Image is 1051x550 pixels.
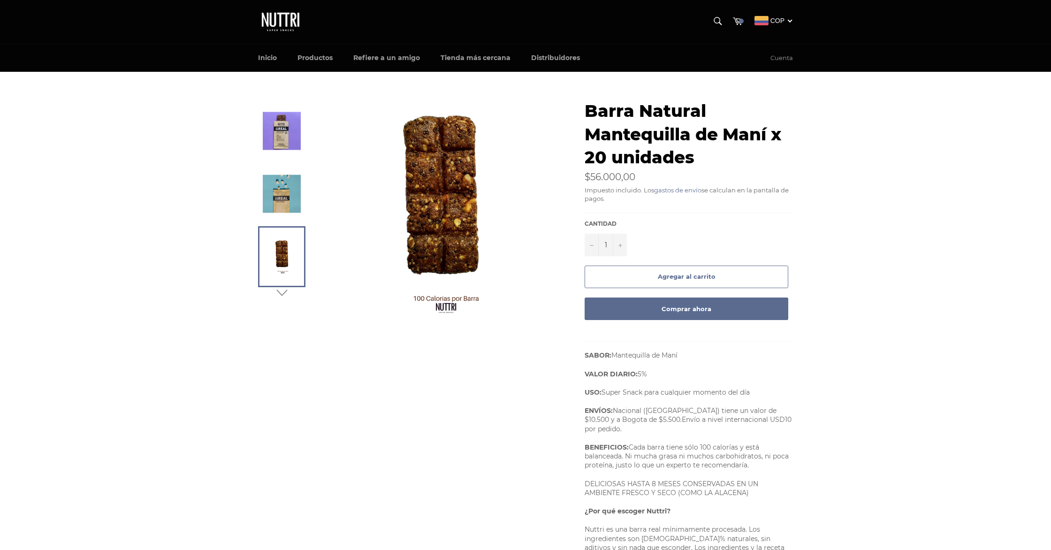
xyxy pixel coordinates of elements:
span: Mantequilla de Maní [585,351,678,359]
img: Barra Natural Mantequilla de Maní x 20 unidades [328,99,553,325]
strong: VALOR DIARIO: [585,370,638,378]
a: Inicio [249,44,286,72]
a: Cuenta [766,45,798,72]
strong: ¿Por qué escoger Nuttri? [585,507,670,515]
strong: USO: [585,388,602,397]
a: Tienda más cercana [431,44,520,72]
button: Comprar ahora [585,298,788,320]
span: DELICIOSAS HASTA 8 MESES CONSERVADAS EN UN AMBIENTE FRESCO Y SECO (COMO LA ALACENA) [585,480,758,497]
a: gastos de envío [654,186,701,194]
span: COP [770,17,784,24]
a: Productos [288,44,342,72]
img: Barra Natural Mantequilla de Maní x 20 unidades [263,175,301,213]
span: 5% [585,370,647,378]
span: $56.000,00 [585,171,635,183]
strong: SABOR: [585,351,611,359]
button: Quitar uno a la cantidad de artículos [585,234,599,256]
button: Agregar al carrito [585,266,788,288]
span: Cada barra tiene sólo 100 calorías y está balanceada. Ni mucha grasa ni muchos carbohidratos, ni ... [585,443,789,470]
button: Aumentar uno a la cantidad de artículos [613,234,627,256]
span: Envío a nivel internacional USD10 por pedido. [585,415,792,433]
a: Distribuidores [522,44,589,72]
label: Cantidad [585,220,627,228]
span: Agregar al carrito [658,273,716,280]
img: Nuttri [258,9,305,34]
span: Super Snack para cualquier momento del día [585,388,750,397]
h1: Barra Natural Mantequilla de Maní x 20 unidades [585,99,793,169]
strong: BENEFICIOS: [585,443,629,451]
span: Nacional ([GEOGRAPHIC_DATA]) tiene un valor de $10.500 y a Bogota de $5.500. [585,406,777,424]
a: Refiere a un amigo [344,44,429,72]
strong: ENVÍOS: [585,406,613,415]
img: Barra Natural Mantequilla de Maní x 20 unidades [263,112,301,150]
div: Impuesto incluido. Los se calculan en la pantalla de pagos. [585,186,793,203]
